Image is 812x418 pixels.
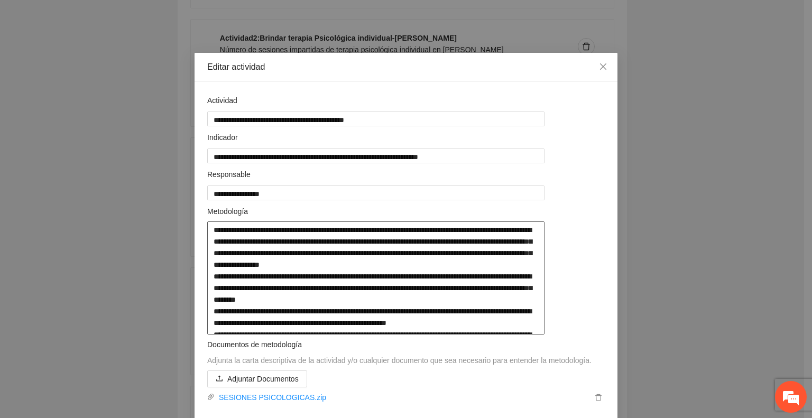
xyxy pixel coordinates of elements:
[207,356,592,365] span: Adjunta la carta descriptiva de la actividad y/o cualquier documento que sea necesario para enten...
[173,5,199,31] div: Minimizar ventana de chat en vivo
[207,370,307,387] button: uploadAdjuntar Documentos
[207,375,307,383] span: uploadAdjuntar Documentos
[227,373,299,385] span: Adjuntar Documentos
[207,393,215,401] span: paper-clip
[207,132,242,143] span: Indicador
[207,95,242,106] span: Actividad
[5,289,201,326] textarea: Escriba su mensaje y pulse “Intro”
[216,375,223,383] span: upload
[61,141,146,248] span: Estamos en línea.
[592,392,605,403] button: delete
[55,54,178,68] div: Chatee con nosotros ahora
[207,206,252,217] span: Metodología
[215,392,592,403] a: SESIONES PSICOLOGICAS.zip
[589,53,617,81] button: Close
[599,62,607,71] span: close
[207,169,255,180] span: Responsable
[593,394,604,401] span: delete
[207,340,302,349] span: Documentos de metodología
[207,61,605,73] div: Editar actividad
